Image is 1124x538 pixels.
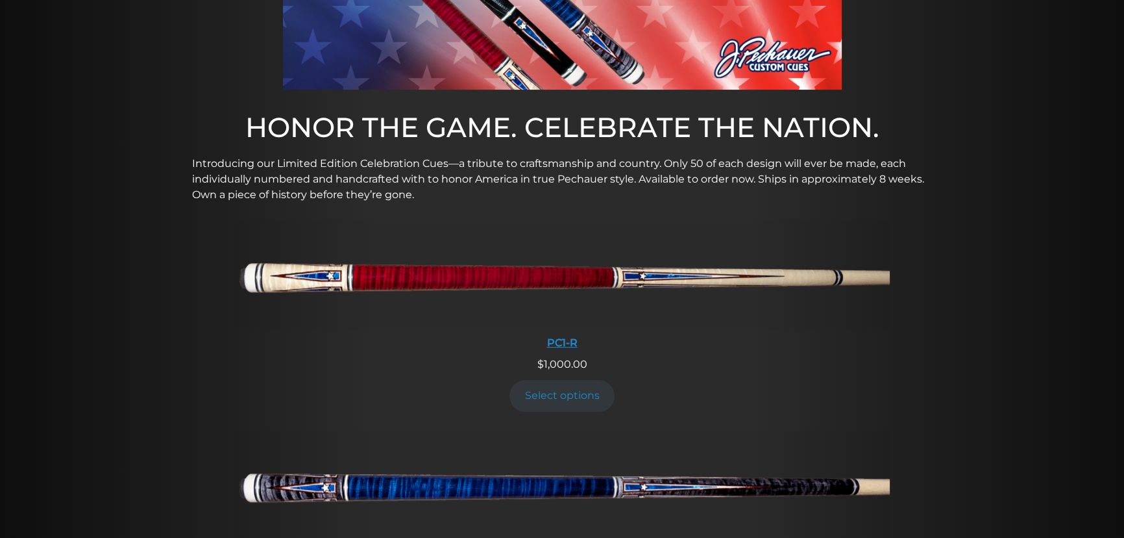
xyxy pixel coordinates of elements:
[537,358,587,370] span: 1,000.00
[234,337,890,349] div: PC1-R
[234,220,890,329] img: PC1-R
[537,358,544,370] span: $
[234,220,890,357] a: PC1-R PC1-R
[192,156,932,203] p: Introducing our Limited Edition Celebration Cues—a tribute to craftsmanship and country. Only 50 ...
[509,380,615,412] a: Add to cart: “PC1-R”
